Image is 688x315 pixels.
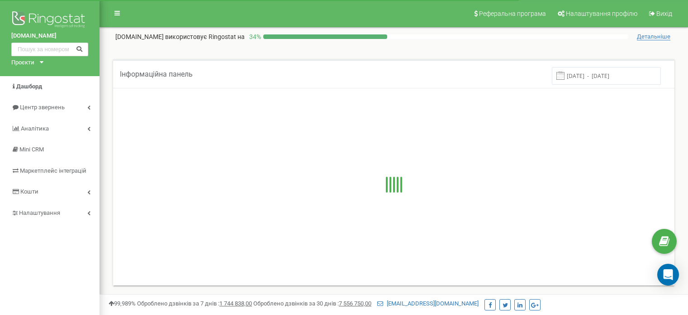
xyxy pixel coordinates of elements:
span: Оброблено дзвінків за 7 днів : [137,300,252,307]
u: 7 556 750,00 [339,300,371,307]
span: використовує Ringostat на [165,33,245,40]
span: 99,989% [109,300,136,307]
span: Вихід [656,10,672,17]
span: Налаштування профілю [566,10,637,17]
span: Центр звернень [20,104,65,111]
div: Open Intercom Messenger [657,264,679,286]
a: [DOMAIN_NAME] [11,32,88,40]
div: Проєкти [11,58,34,67]
span: Оброблено дзвінків за 30 днів : [253,300,371,307]
input: Пошук за номером [11,43,88,56]
img: Ringostat logo [11,9,88,32]
span: Mini CRM [19,146,44,153]
p: [DOMAIN_NAME] [115,32,245,41]
a: [EMAIL_ADDRESS][DOMAIN_NAME] [377,300,479,307]
p: 34 % [245,32,263,41]
span: Реферальна програма [479,10,546,17]
span: Інформаційна панель [120,70,193,78]
span: Маркетплейс інтеграцій [20,167,86,174]
span: Аналiтика [21,125,49,132]
span: Кошти [20,188,38,195]
span: Дашборд [16,83,42,90]
span: Детальніше [637,33,670,40]
u: 1 744 838,00 [219,300,252,307]
span: Налаштування [19,209,60,216]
